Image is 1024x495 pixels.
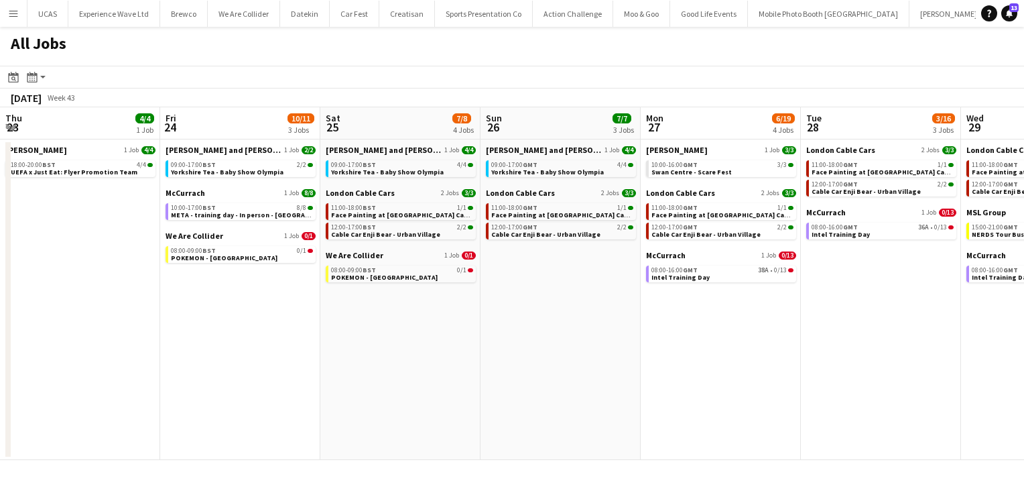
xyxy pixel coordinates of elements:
a: 08:00-16:00GMT36A•0/13Intel Training Day [812,223,954,238]
span: 0/1 [468,268,473,272]
span: 2/2 [308,163,313,167]
div: 3 Jobs [613,125,634,135]
span: BST [202,160,216,169]
span: London Cable Cars [326,188,395,198]
span: GMT [683,203,698,212]
a: London Cable Cars2 Jobs3/3 [646,188,796,198]
span: 8/8 [308,206,313,210]
span: 12:00-17:00 [331,224,376,231]
a: McCurrach1 Job0/13 [646,250,796,260]
div: 4 Jobs [453,125,474,135]
span: 25 [324,119,340,135]
span: Cable Car Enji Bear - Urban Village [812,187,921,196]
span: GMT [683,160,698,169]
span: Yorkshire Tea - Baby Show Olympia [171,168,283,176]
a: 10:00-17:00BST8/8META - training day - In person - [GEOGRAPHIC_DATA] [171,203,313,219]
span: 08:00-16:00 [651,267,698,274]
button: Creatisan [379,1,435,27]
div: We Are Collider1 Job0/108:00-09:00BST0/1POKEMON - [GEOGRAPHIC_DATA] [326,250,476,285]
span: 8/8 [297,205,306,211]
span: 2 Jobs [921,146,940,154]
a: 08:00-09:00BST0/1POKEMON - [GEOGRAPHIC_DATA] [331,266,473,281]
span: McCurrach [806,207,846,217]
span: 3/3 [777,162,787,168]
span: Thu [5,112,22,124]
span: 09:00-17:00 [331,162,376,168]
span: BST [363,266,376,274]
div: [PERSON_NAME] and [PERSON_NAME]1 Job4/409:00-17:00GMT4/4Yorkshire Tea - Baby Show Olympia [486,145,636,188]
a: [PERSON_NAME] and [PERSON_NAME]1 Job4/4 [326,145,476,155]
div: McCurrach1 Job0/1308:00-16:00GMT36A•0/13Intel Training Day [806,207,956,242]
a: 12:00-17:00GMT2/2Cable Car Enji Bear - Urban Village [651,223,793,238]
button: We Are Collider [208,1,280,27]
span: 4/4 [628,163,633,167]
span: Yorkshire Tea - Baby Show Olympia [491,168,604,176]
span: 36A [918,224,929,231]
div: London Cable Cars2 Jobs3/311:00-18:00BST1/1Face Painting at [GEOGRAPHIC_DATA] Cable Cars12:00-17:... [326,188,476,250]
span: Face Painting at London Cable Cars [491,211,649,219]
span: BST [363,203,376,212]
span: 1/1 [777,205,787,211]
a: 12:00-17:00GMT2/2Cable Car Enji Bear - Urban Village [812,180,954,195]
span: 8/8 [302,189,316,197]
span: 10:00-16:00 [651,162,698,168]
a: 12:00-17:00BST2/2Cable Car Enji Bear - Urban Village [331,223,473,238]
span: 10/11 [287,113,314,123]
a: 08:00-16:00GMT38A•0/13Intel Training Day [651,266,793,281]
button: Mobile Photo Booth [GEOGRAPHIC_DATA] [748,1,909,27]
a: 11:00-18:00BST1/1Face Painting at [GEOGRAPHIC_DATA] Cable Cars [331,203,473,219]
div: We Are Collider1 Job0/108:00-09:00BST0/1POKEMON - [GEOGRAPHIC_DATA] [166,231,316,266]
span: Face Painting at London Cable Cars [651,211,810,219]
span: 4/4 [462,146,476,154]
span: 2/2 [628,225,633,229]
span: McCurrach [966,250,1006,260]
span: 1/1 [457,205,466,211]
span: 0/1 [308,249,313,253]
span: 11:00-18:00 [812,162,858,168]
span: 0/1 [457,267,466,274]
span: 3/3 [622,189,636,197]
span: London Cable Cars [646,188,715,198]
div: [PERSON_NAME] and [PERSON_NAME]1 Job4/409:00-17:00BST4/4Yorkshire Tea - Baby Show Olympia [326,145,476,188]
span: 2 Jobs [441,189,459,197]
a: We Are Collider1 Job0/1 [326,250,476,260]
span: GMT [843,160,858,169]
div: London Cable Cars2 Jobs3/311:00-18:00GMT1/1Face Painting at [GEOGRAPHIC_DATA] Cable Cars12:00-17:... [806,145,956,207]
span: McCurrach [166,188,205,198]
span: 1/1 [788,206,793,210]
a: London Cable Cars2 Jobs3/3 [806,145,956,155]
span: 4/4 [135,113,154,123]
button: Good Life Events [670,1,748,27]
span: 11:00-18:00 [972,162,1018,168]
span: 0/1 [302,232,316,240]
span: GMT [523,203,537,212]
span: Sat [326,112,340,124]
span: 4/4 [457,162,466,168]
span: 1/1 [948,163,954,167]
div: [DATE] [11,91,42,105]
a: London Cable Cars2 Jobs3/3 [486,188,636,198]
span: 26 [484,119,502,135]
div: McCurrach1 Job0/1308:00-16:00GMT38A•0/13Intel Training Day [646,250,796,285]
button: Action Challenge [533,1,613,27]
span: UEFA x Just Eat: Flyer Promotion Team [11,168,137,176]
span: 2/2 [948,182,954,186]
span: 1 Job [124,146,139,154]
span: BST [42,160,56,169]
span: Bettys and Taylors [486,145,602,155]
span: 2/2 [468,225,473,229]
span: 23 [3,119,22,135]
span: Cable Car Enji Bear - Urban Village [651,230,761,239]
span: 1/1 [938,162,947,168]
span: 7/8 [452,113,471,123]
span: 08:00-09:00 [331,267,376,274]
span: 10:00-17:00 [171,205,216,211]
a: 11:00-18:00GMT1/1Face Painting at [GEOGRAPHIC_DATA] Cable Cars [491,203,633,219]
span: 4/4 [147,163,153,167]
div: • [651,267,793,274]
span: 09:00-17:00 [171,162,216,168]
span: 15:00-21:00 [972,224,1018,231]
span: Cable Car Enji Bear - Urban Village [331,230,440,239]
span: We Are Collider [166,231,223,241]
span: 13 [1009,3,1019,12]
